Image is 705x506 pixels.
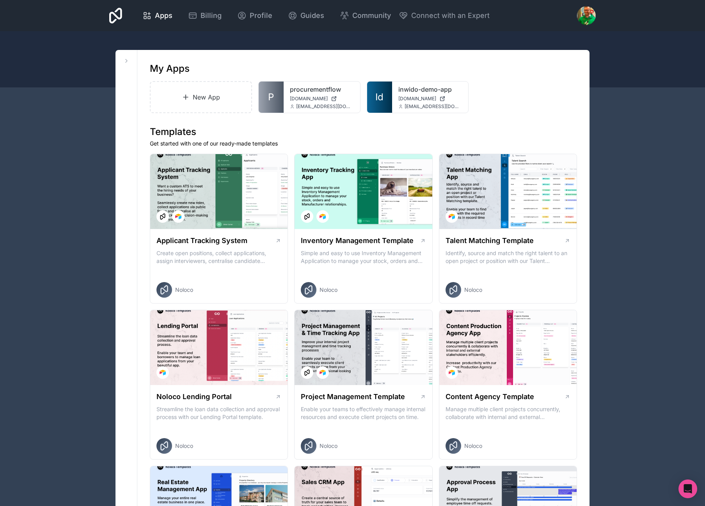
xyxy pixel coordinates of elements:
span: Noloco [320,286,337,294]
a: Apps [136,7,179,24]
span: Apps [155,10,172,21]
span: Noloco [175,442,193,450]
p: Identify, source and match the right talent to an open project or position with our Talent Matchi... [446,249,570,265]
h1: Applicant Tracking System [156,235,247,246]
h1: Inventory Management Template [301,235,414,246]
a: Id [367,82,392,113]
img: Airtable Logo [160,369,166,376]
img: Airtable Logo [175,213,181,220]
img: Airtable Logo [320,369,326,376]
span: [EMAIL_ADDRESS][DOMAIN_NAME] [405,103,462,110]
span: P [268,91,274,103]
span: Noloco [464,442,482,450]
span: Community [352,10,391,21]
p: Streamline the loan data collection and approval process with our Lending Portal template. [156,405,281,421]
span: Id [375,91,384,103]
img: Airtable Logo [449,369,455,376]
span: Connect with an Expert [411,10,490,21]
span: [DOMAIN_NAME] [398,96,436,102]
a: Guides [282,7,330,24]
span: Noloco [175,286,193,294]
a: P [259,82,284,113]
p: Enable your teams to effectively manage internal resources and execute client projects on time. [301,405,426,421]
span: [EMAIL_ADDRESS][DOMAIN_NAME] [296,103,354,110]
span: Billing [201,10,222,21]
button: Connect with an Expert [399,10,490,21]
h1: Project Management Template [301,391,405,402]
a: Billing [182,7,228,24]
a: [DOMAIN_NAME] [290,96,354,102]
span: [DOMAIN_NAME] [290,96,328,102]
h1: Talent Matching Template [446,235,534,246]
a: [DOMAIN_NAME] [398,96,462,102]
h1: Templates [150,126,577,138]
div: Open Intercom Messenger [678,479,697,498]
h1: My Apps [150,62,190,75]
a: New App [150,81,252,113]
img: Airtable Logo [320,213,326,220]
span: Noloco [464,286,482,294]
span: Noloco [320,442,337,450]
img: Airtable Logo [449,213,455,220]
span: Profile [250,10,272,21]
p: Manage multiple client projects concurrently, collaborate with internal and external stakeholders... [446,405,570,421]
p: Simple and easy to use Inventory Management Application to manage your stock, orders and Manufact... [301,249,426,265]
h1: Content Agency Template [446,391,534,402]
a: Community [334,7,397,24]
p: Get started with one of our ready-made templates [150,140,577,147]
span: Guides [300,10,324,21]
a: inwido-demo-app [398,85,462,94]
p: Create open positions, collect applications, assign interviewers, centralise candidate feedback a... [156,249,281,265]
a: procurementflow [290,85,354,94]
h1: Noloco Lending Portal [156,391,232,402]
a: Profile [231,7,279,24]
